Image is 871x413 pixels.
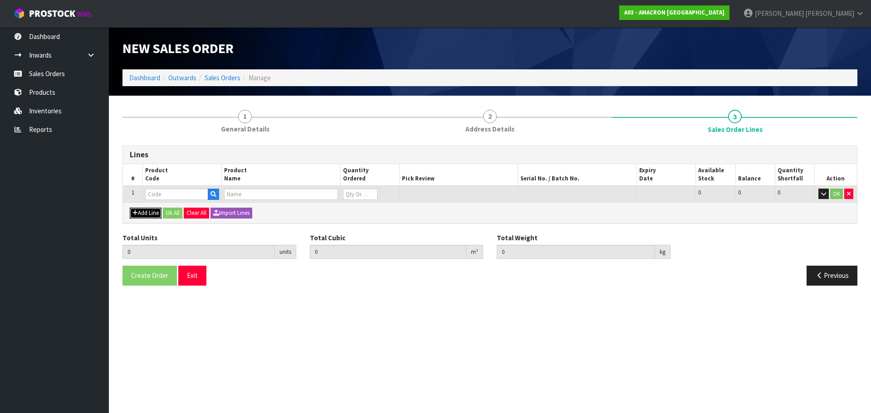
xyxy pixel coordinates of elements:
[122,39,234,57] span: New Sales Order
[814,164,857,186] th: Action
[205,73,240,82] a: Sales Orders
[497,233,538,243] label: Total Weight
[163,208,182,219] button: Ok All
[77,10,91,19] small: WMS
[129,73,160,82] a: Dashboard
[122,245,275,259] input: Total Units
[310,245,467,259] input: Total Cubic
[830,189,843,199] button: OK
[708,125,763,134] span: Sales Order Lines
[483,110,497,123] span: 2
[807,266,857,285] button: Previous
[238,110,252,123] span: 1
[340,164,400,186] th: Quantity Ordered
[130,208,161,219] button: Add Line
[728,110,742,123] span: 3
[210,208,252,219] button: Import Lines
[122,266,177,285] button: Create Order
[466,245,483,259] div: m³
[178,266,206,285] button: Exit
[131,271,168,280] span: Create Order
[310,233,345,243] label: Total Cubic
[518,164,636,186] th: Serial No. / Batch No.
[29,8,75,19] span: ProStock
[465,124,514,134] span: Address Details
[184,208,209,219] button: Clear All
[805,9,854,18] span: [PERSON_NAME]
[624,9,724,16] strong: A03 - AMACRON [GEOGRAPHIC_DATA]
[497,245,655,259] input: Total Weight
[275,245,296,259] div: units
[143,164,222,186] th: Product Code
[755,9,804,18] span: [PERSON_NAME]
[130,151,850,159] h3: Lines
[132,189,134,196] span: 1
[775,164,814,186] th: Quantity Shortfall
[696,164,735,186] th: Available Stock
[224,189,338,200] input: Name
[145,189,208,200] input: Code
[698,189,701,196] span: 0
[222,164,340,186] th: Product Name
[122,233,157,243] label: Total Units
[122,139,857,292] span: Sales Order Lines
[636,164,696,186] th: Expiry Date
[221,124,269,134] span: General Details
[738,189,741,196] span: 0
[400,164,518,186] th: Pick Review
[14,8,25,19] img: cube-alt.png
[168,73,196,82] a: Outwards
[655,245,670,259] div: kg
[123,164,143,186] th: #
[343,189,377,200] input: Qty Ordered
[735,164,775,186] th: Balance
[778,189,780,196] span: 0
[249,73,271,82] span: Manage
